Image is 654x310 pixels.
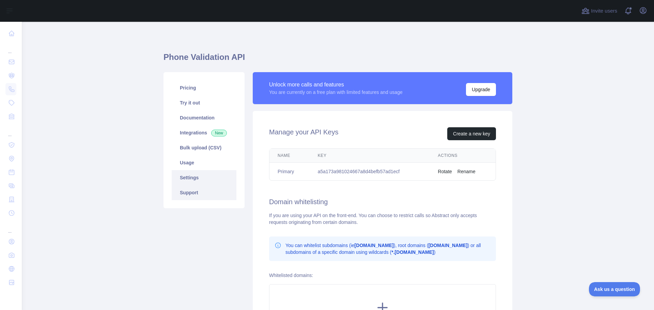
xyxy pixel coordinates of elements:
button: Rotate [438,168,452,175]
a: Integrations New [172,125,236,140]
div: ... [5,124,16,137]
th: Key [310,149,430,163]
th: Actions [430,149,496,163]
div: ... [5,41,16,54]
td: Primary [269,163,310,181]
div: Unlock more calls and features [269,81,403,89]
td: a5a173a981024667a8d4befb57ad1ecf [310,163,430,181]
a: Bulk upload (CSV) [172,140,236,155]
b: [DOMAIN_NAME] [355,243,394,248]
a: Pricing [172,80,236,95]
div: If you are using your API on the front-end. You can choose to restrict calls so Abstract only acc... [269,212,496,226]
a: Settings [172,170,236,185]
h1: Phone Validation API [163,52,512,68]
a: Support [172,185,236,200]
a: Usage [172,155,236,170]
button: Create a new key [447,127,496,140]
span: New [211,130,227,136]
th: Name [269,149,310,163]
label: Whitelisted domains: [269,273,313,278]
b: *.[DOMAIN_NAME] [391,249,434,255]
button: Invite users [580,5,619,16]
iframe: Toggle Customer Support [589,282,640,296]
a: Documentation [172,110,236,125]
b: [DOMAIN_NAME] [429,243,468,248]
a: Try it out [172,95,236,110]
h2: Domain whitelisting [269,197,496,207]
span: Invite users [591,7,617,15]
div: You are currently on a free plan with limited features and usage [269,89,403,96]
h2: Manage your API Keys [269,127,338,140]
div: ... [5,221,16,234]
button: Upgrade [466,83,496,96]
p: You can whitelist subdomains (ie ), root domains ( ) or all subdomains of a specific domain using... [285,242,490,256]
button: Rename [457,168,476,175]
